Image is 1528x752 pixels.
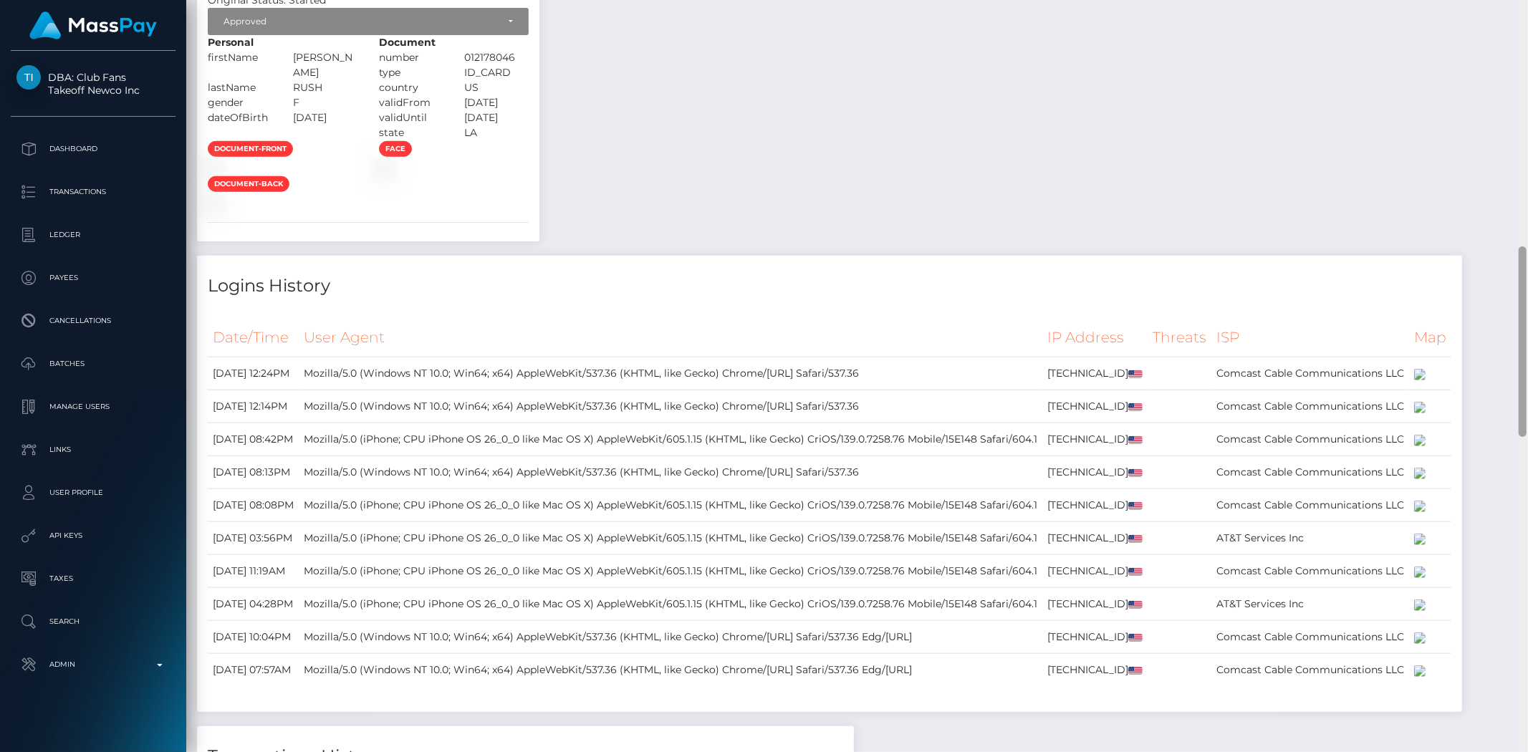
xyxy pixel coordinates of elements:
[1414,599,1426,611] img: 200x100
[1128,469,1143,477] img: us.png
[368,50,454,65] div: number
[208,176,289,192] span: document-back
[11,71,176,97] span: DBA: Club Fans Takeoff Newco Inc
[16,310,170,332] p: Cancellations
[208,390,299,423] td: [DATE] 12:14PM
[11,303,176,339] a: Cancellations
[208,36,254,49] strong: Personal
[299,489,1042,522] td: Mozilla/5.0 (iPhone; CPU iPhone OS 26_0_0 like Mac OS X) AppleWebKit/605.1.15 (KHTML, like Gecko)...
[1128,568,1143,576] img: us.png
[11,604,176,640] a: Search
[16,267,170,289] p: Payees
[454,65,540,80] div: ID_CARD
[283,50,369,80] div: [PERSON_NAME]
[11,389,176,425] a: Manage Users
[454,50,540,65] div: 012178046
[1148,318,1211,357] th: Threats
[1414,402,1426,413] img: 200x100
[1128,667,1143,675] img: us.png
[1042,555,1148,588] td: [TECHNICAL_ID]
[379,36,436,49] strong: Document
[1042,654,1148,687] td: [TECHNICAL_ID]
[1211,621,1409,654] td: Comcast Cable Communications LLC
[197,50,283,80] div: firstName
[208,198,219,209] img: 38f2f795-f7e3-4545-9b33-4157b6c1d9df
[283,80,369,95] div: RUSH
[16,138,170,160] p: Dashboard
[1211,423,1409,456] td: Comcast Cable Communications LLC
[368,125,454,140] div: state
[208,141,293,157] span: document-front
[454,80,540,95] div: US
[1042,456,1148,489] td: [TECHNICAL_ID]
[16,525,170,546] p: API Keys
[299,588,1042,621] td: Mozilla/5.0 (iPhone; CPU iPhone OS 26_0_0 like Mac OS X) AppleWebKit/605.1.15 (KHTML, like Gecko)...
[1128,436,1143,444] img: us.png
[299,456,1042,489] td: Mozilla/5.0 (Windows NT 10.0; Win64; x64) AppleWebKit/537.36 (KHTML, like Gecko) Chrome/[URL] Saf...
[283,110,369,125] div: [DATE]
[299,390,1042,423] td: Mozilla/5.0 (Windows NT 10.0; Win64; x64) AppleWebKit/537.36 (KHTML, like Gecko) Chrome/[URL] Saf...
[368,110,454,125] div: validUntil
[1414,501,1426,512] img: 200x100
[368,95,454,110] div: validFrom
[29,11,157,39] img: MassPay Logo
[16,353,170,375] p: Batches
[16,611,170,632] p: Search
[11,561,176,597] a: Taxes
[1211,654,1409,687] td: Comcast Cable Communications LLC
[11,346,176,382] a: Batches
[11,131,176,167] a: Dashboard
[16,181,170,203] p: Transactions
[1211,357,1409,390] td: Comcast Cable Communications LLC
[379,141,412,157] span: face
[16,654,170,675] p: Admin
[1042,423,1148,456] td: [TECHNICAL_ID]
[299,555,1042,588] td: Mozilla/5.0 (iPhone; CPU iPhone OS 26_0_0 like Mac OS X) AppleWebKit/605.1.15 (KHTML, like Gecko)...
[1414,632,1426,644] img: 200x100
[1414,468,1426,479] img: 200x100
[16,224,170,246] p: Ledger
[197,80,283,95] div: lastName
[1414,665,1426,677] img: 200x100
[299,654,1042,687] td: Mozilla/5.0 (Windows NT 10.0; Win64; x64) AppleWebKit/537.36 (KHTML, like Gecko) Chrome/[URL] Saf...
[299,522,1042,555] td: Mozilla/5.0 (iPhone; CPU iPhone OS 26_0_0 like Mac OS X) AppleWebKit/605.1.15 (KHTML, like Gecko)...
[208,318,299,357] th: Date/Time
[1211,456,1409,489] td: Comcast Cable Communications LLC
[1414,534,1426,545] img: 200x100
[1414,567,1426,578] img: 200x100
[208,588,299,621] td: [DATE] 04:28PM
[224,16,497,27] div: Approved
[1042,588,1148,621] td: [TECHNICAL_ID]
[299,423,1042,456] td: Mozilla/5.0 (iPhone; CPU iPhone OS 26_0_0 like Mac OS X) AppleWebKit/605.1.15 (KHTML, like Gecko)...
[1042,318,1148,357] th: IP Address
[1128,535,1143,543] img: us.png
[16,439,170,461] p: Links
[299,621,1042,654] td: Mozilla/5.0 (Windows NT 10.0; Win64; x64) AppleWebKit/537.36 (KHTML, like Gecko) Chrome/[URL] Saf...
[1042,522,1148,555] td: [TECHNICAL_ID]
[208,522,299,555] td: [DATE] 03:56PM
[368,65,454,80] div: type
[1042,357,1148,390] td: [TECHNICAL_ID]
[11,260,176,296] a: Payees
[11,518,176,554] a: API Keys
[16,568,170,589] p: Taxes
[368,80,454,95] div: country
[16,396,170,418] p: Manage Users
[208,489,299,522] td: [DATE] 08:08PM
[1211,390,1409,423] td: Comcast Cable Communications LLC
[208,274,1451,299] h4: Logins History
[1211,522,1409,555] td: AT&T Services Inc
[299,318,1042,357] th: User Agent
[1211,489,1409,522] td: Comcast Cable Communications LLC
[208,163,219,174] img: a2266510-6a51-49a9-a8c0-b62617946a7c
[299,357,1042,390] td: Mozilla/5.0 (Windows NT 10.0; Win64; x64) AppleWebKit/537.36 (KHTML, like Gecko) Chrome/[URL] Saf...
[11,217,176,253] a: Ledger
[16,482,170,503] p: User Profile
[1042,621,1148,654] td: [TECHNICAL_ID]
[1128,370,1143,378] img: us.png
[208,456,299,489] td: [DATE] 08:13PM
[11,432,176,468] a: Links
[1042,489,1148,522] td: [TECHNICAL_ID]
[208,357,299,390] td: [DATE] 12:24PM
[197,110,283,125] div: dateOfBirth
